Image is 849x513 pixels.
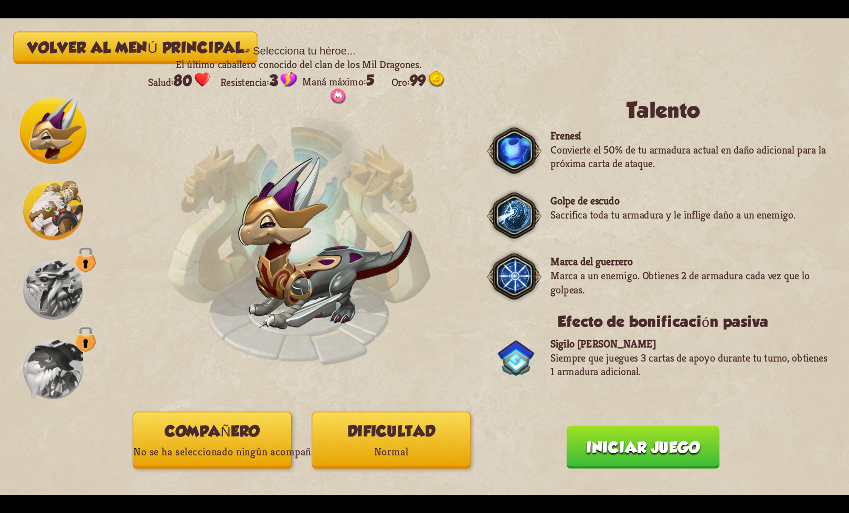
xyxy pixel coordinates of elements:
[23,260,83,320] img: Merchant_Dragon_Icon.png
[220,75,270,89] font: Resistencia:
[487,248,542,304] img: ability-frame.png
[20,97,86,163] img: Chevalier_Dragon_Icon.png
[347,422,436,440] font: Dificultad
[331,88,346,104] img: ManaPoints.png
[366,71,374,89] font: 5
[75,326,96,352] img: lock-icon.png
[566,425,720,468] button: Iniciar juego
[238,157,412,332] img: Chevalier_Dragon.png
[550,351,827,378] font: Siempre que juegues 3 cartas de apoyo durante tu turno, obtienes 1 armadura adicional.
[487,123,542,178] img: ability-frame.png
[174,72,192,89] font: 80
[558,313,769,330] font: Efecto de bonificación pasiva
[497,340,535,376] img: ChevalierSigil.png
[269,72,278,89] font: 3
[75,247,96,272] img: lock-icon.png
[550,255,633,269] font: Marca del guerrero
[410,72,426,89] font: 99
[281,71,297,87] img: Stamina_Icon.png
[133,411,292,468] button: CompañeroNo se ha seleccionado ningún acompañante
[194,71,210,87] img: health.png
[133,444,330,459] font: No se ha seleccionado ningún acompañante
[550,143,826,170] font: Convierte el 50% de tu armadura actual en daño adicional para la próxima carta de ataque.
[374,444,409,459] font: Normal
[239,158,411,331] img: Chevalier_Dragon.png
[27,39,243,56] font: Volver al menú principal
[586,439,700,456] font: Iniciar juego
[166,106,431,372] img: Enchantment_Altar.png
[550,336,656,351] font: Sigilo [PERSON_NAME]
[550,129,581,143] font: Frenesí
[391,75,410,89] font: Oro:
[23,180,83,240] img: Barbarian_Dragon_Icon.png
[23,340,83,399] img: Wizard_Dragon_Icon.png
[550,208,795,222] font: Sacrifica toda tu armadura y le inflige daño a un enemigo.
[487,188,542,243] img: ability-frame.png
[550,193,619,208] font: Golpe de escudo
[13,31,257,64] button: Volver al menú principal
[550,268,810,296] font: Marca a un enemigo. Obtienes 2 de armadura cada vez que lo golpeas.
[176,57,421,71] font: El último caballero conocido del clan de los Mil Dragones.
[302,74,366,89] font: Maná máximo:
[241,45,356,56] font: ↫ Selecciona tu héroe...
[148,75,174,89] font: Salud:
[312,411,471,468] button: DificultadNormal
[627,97,701,122] font: Talento
[165,422,260,440] font: Compañero
[429,71,444,87] img: gold.png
